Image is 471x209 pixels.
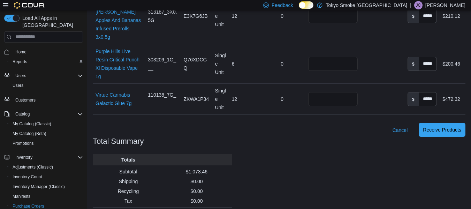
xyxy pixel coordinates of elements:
[184,12,208,20] span: E3K7G6JB
[10,182,83,191] span: Inventory Manager (Classic)
[184,55,210,72] span: Q76XDCGQ
[7,162,86,172] button: Adjustments (Classic)
[299,1,313,9] input: Dark Mode
[10,120,83,128] span: My Catalog (Classic)
[96,91,142,107] a: Virtue Cannabis Galactic Glue 7g
[393,127,408,134] span: Cancel
[13,194,30,199] span: Manifests
[10,163,83,171] span: Adjustments (Classic)
[442,12,460,20] div: $210.12
[10,173,83,181] span: Inventory Count
[10,192,33,201] a: Manifests
[7,172,86,182] button: Inventory Count
[96,188,161,195] p: Recycling
[425,1,465,9] p: [PERSON_NAME]
[13,174,42,180] span: Inventory Count
[13,72,29,80] button: Users
[7,81,86,90] button: Users
[96,197,161,204] p: Tax
[164,178,229,185] p: $0.00
[10,81,83,90] span: Users
[10,163,56,171] a: Adjustments (Classic)
[13,59,27,65] span: Reports
[15,111,30,117] span: Catalog
[7,182,86,192] button: Inventory Manager (Classic)
[419,123,465,137] button: Receive Products
[10,81,26,90] a: Users
[1,71,86,81] button: Users
[184,95,209,103] span: ZKWA1P34
[13,110,83,118] span: Catalog
[10,173,45,181] a: Inventory Count
[13,83,23,88] span: Users
[416,1,421,9] span: JC
[96,47,142,81] a: Purple Hills Live Resin Critical Punch Xl Disposable Vape 1g
[164,197,229,204] p: $0.00
[96,156,161,163] p: Totals
[326,1,408,9] p: Tokyo Smoke [GEOGRAPHIC_DATA]
[10,58,83,66] span: Reports
[272,2,293,9] span: Feedback
[10,129,83,138] span: My Catalog (Beta)
[13,110,32,118] button: Catalog
[13,153,35,162] button: Inventory
[410,1,411,9] p: |
[15,155,32,160] span: Inventory
[212,84,229,114] div: Single Unit
[13,131,46,136] span: My Catalog (Beta)
[423,126,461,133] span: Receive Products
[93,137,144,145] h3: Total Summary
[10,120,54,128] a: My Catalog (Classic)
[259,92,305,106] div: 0
[148,8,178,24] span: 313187_3X0.5G___
[20,15,83,29] span: Load All Apps in [GEOGRAPHIC_DATA]
[15,73,26,79] span: Users
[7,57,86,67] button: Reports
[7,129,86,139] button: My Catalog (Beta)
[1,109,86,119] button: Catalog
[13,184,65,189] span: Inventory Manager (Classic)
[13,141,34,146] span: Promotions
[1,152,86,162] button: Inventory
[229,92,259,106] div: 12
[14,2,45,9] img: Cova
[408,57,419,70] label: $
[15,49,26,55] span: Home
[164,188,229,195] p: $0.00
[13,153,83,162] span: Inventory
[10,139,83,148] span: Promotions
[10,192,83,201] span: Manifests
[408,92,419,106] label: $
[10,58,30,66] a: Reports
[13,72,83,80] span: Users
[414,1,423,9] div: Jordan Cooper
[13,95,83,104] span: Customers
[229,57,259,71] div: 6
[1,95,86,105] button: Customers
[13,203,44,209] span: Purchase Orders
[13,47,83,56] span: Home
[148,55,178,72] span: 303209_1G___
[96,168,161,175] p: Subtotal
[442,95,460,103] div: $472.32
[7,139,86,148] button: Promotions
[1,47,86,57] button: Home
[390,123,411,137] button: Cancel
[259,57,305,71] div: 0
[10,139,37,148] a: Promotions
[442,60,460,68] div: $200.46
[164,168,229,175] p: $1,073.46
[212,1,229,31] div: Single Unit
[13,164,53,170] span: Adjustments (Classic)
[259,9,305,23] div: 0
[7,119,86,129] button: My Catalog (Classic)
[10,129,49,138] a: My Catalog (Beta)
[408,9,419,23] label: $
[13,96,38,104] a: Customers
[10,182,68,191] a: Inventory Manager (Classic)
[13,121,51,127] span: My Catalog (Classic)
[7,192,86,201] button: Manifests
[15,97,36,103] span: Customers
[229,9,259,23] div: 12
